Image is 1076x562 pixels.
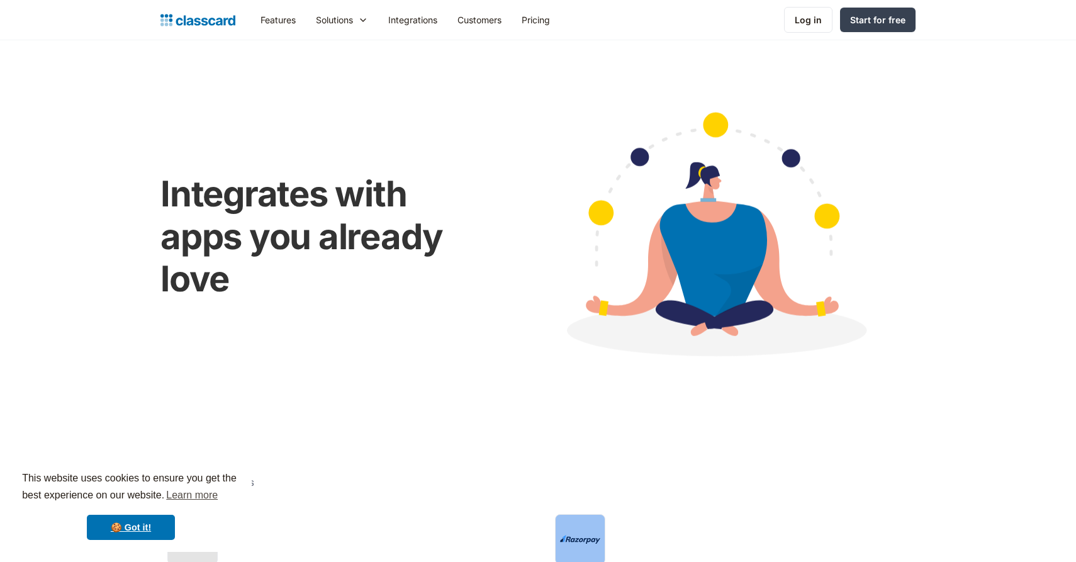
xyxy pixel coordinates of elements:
img: Razorpay [560,535,600,544]
div: Log in [795,13,822,26]
a: Log in [784,7,832,33]
div: Solutions [316,13,353,26]
a: Customers [447,6,512,34]
a: Pricing [512,6,560,34]
a: dismiss cookie message [87,515,175,540]
a: Start for free [840,8,916,32]
a: Logo [160,11,235,29]
a: Integrations [378,6,447,34]
div: Solutions [306,6,378,34]
h1: Integrates with apps you already love [160,173,487,300]
a: Features [250,6,306,34]
div: cookieconsent [10,459,252,552]
div: Start for free [850,13,905,26]
img: Cartoon image showing connected apps [512,88,916,390]
a: learn more about cookies [164,486,220,505]
span: This website uses cookies to ensure you get the best experience on our website. [22,471,240,505]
